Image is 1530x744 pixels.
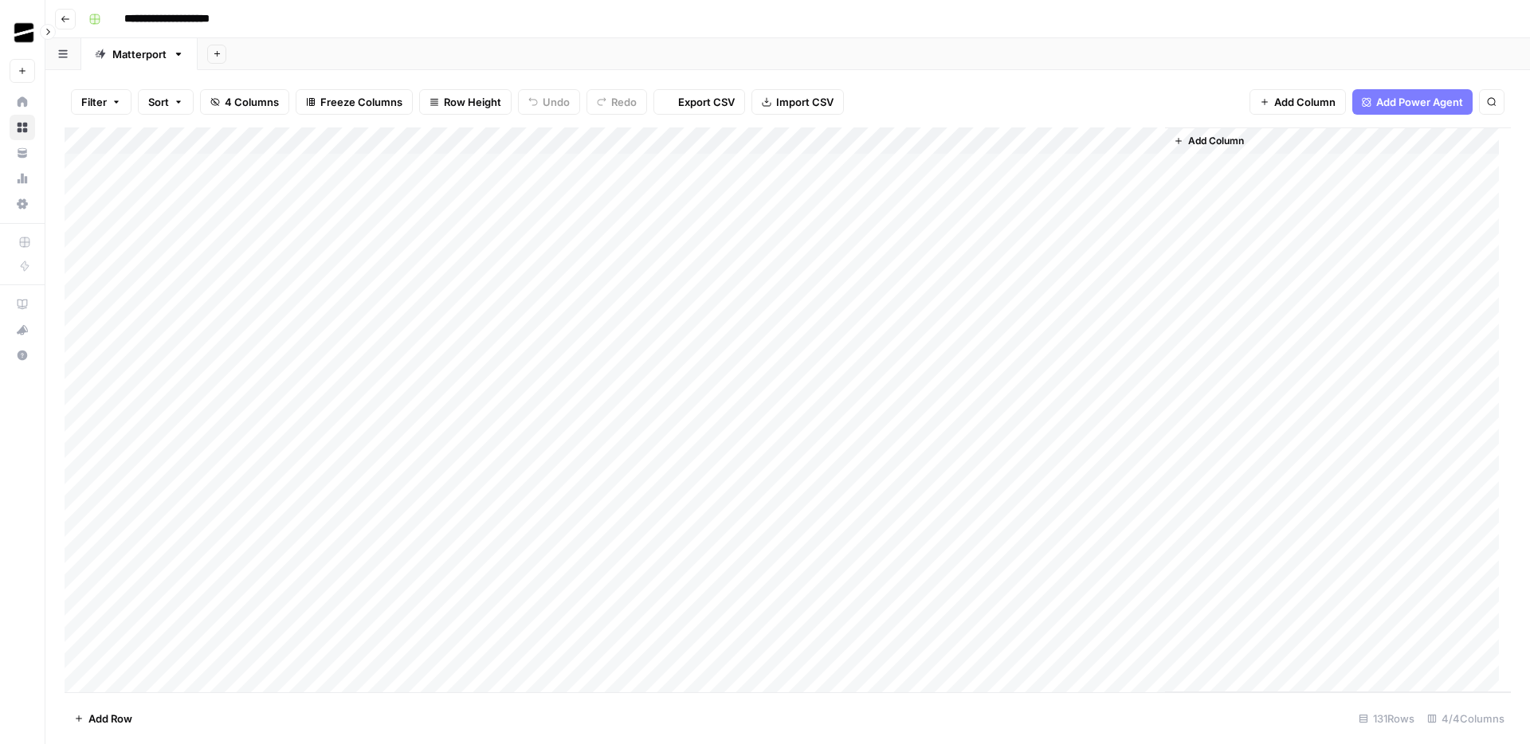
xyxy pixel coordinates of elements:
[81,38,198,70] a: Matterport
[138,89,194,115] button: Sort
[10,13,35,53] button: Workspace: OGM
[444,94,501,110] span: Row Height
[10,343,35,368] button: Help + Support
[1352,706,1421,731] div: 131 Rows
[296,89,413,115] button: Freeze Columns
[586,89,647,115] button: Redo
[10,318,34,342] div: What's new?
[678,94,735,110] span: Export CSV
[1274,94,1336,110] span: Add Column
[751,89,844,115] button: Import CSV
[225,94,279,110] span: 4 Columns
[1249,89,1346,115] button: Add Column
[1167,131,1250,151] button: Add Column
[320,94,402,110] span: Freeze Columns
[10,191,35,217] a: Settings
[81,94,107,110] span: Filter
[1421,706,1511,731] div: 4/4 Columns
[200,89,289,115] button: 4 Columns
[88,711,132,726] span: Add Row
[653,89,745,115] button: Export CSV
[419,89,512,115] button: Row Height
[10,317,35,343] button: What's new?
[148,94,169,110] span: Sort
[1352,89,1473,115] button: Add Power Agent
[776,94,834,110] span: Import CSV
[1188,134,1244,148] span: Add Column
[611,94,637,110] span: Redo
[518,89,580,115] button: Undo
[10,292,35,317] a: AirOps Academy
[65,706,142,731] button: Add Row
[10,115,35,140] a: Browse
[112,46,167,62] div: Matterport
[1376,94,1463,110] span: Add Power Agent
[71,89,131,115] button: Filter
[10,166,35,191] a: Usage
[10,18,38,47] img: OGM Logo
[10,89,35,115] a: Home
[543,94,570,110] span: Undo
[10,140,35,166] a: Your Data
